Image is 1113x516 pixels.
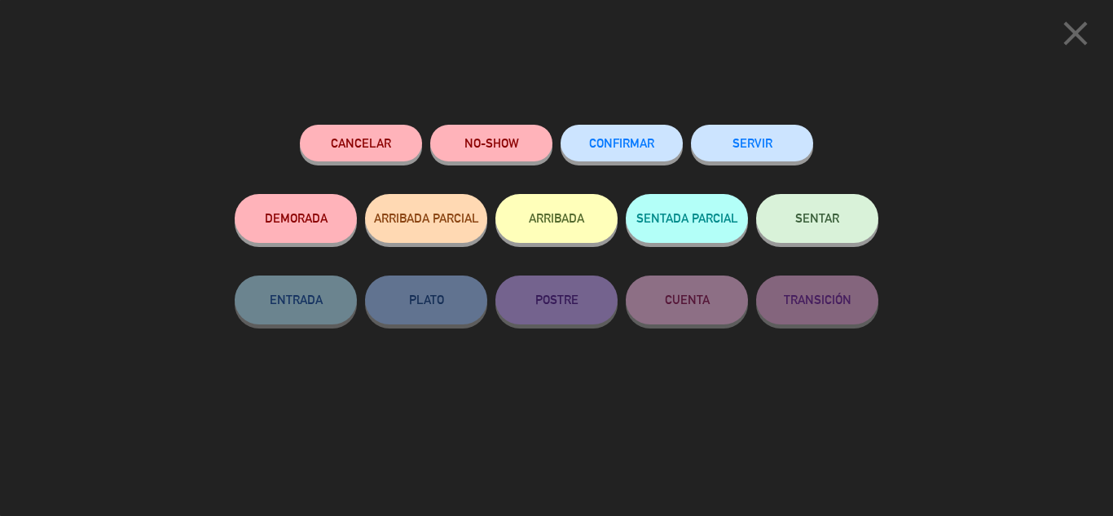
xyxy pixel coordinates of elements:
[1050,12,1101,60] button: close
[561,125,683,161] button: CONFIRMAR
[430,125,552,161] button: NO-SHOW
[495,194,618,243] button: ARRIBADA
[756,194,878,243] button: SENTAR
[691,125,813,161] button: SERVIR
[365,276,487,324] button: PLATO
[235,276,357,324] button: ENTRADA
[626,194,748,243] button: SENTADA PARCIAL
[365,194,487,243] button: ARRIBADA PARCIAL
[495,276,618,324] button: POSTRE
[235,194,357,243] button: DEMORADA
[300,125,422,161] button: Cancelar
[374,211,479,225] span: ARRIBADA PARCIAL
[795,211,839,225] span: SENTAR
[589,136,654,150] span: CONFIRMAR
[756,276,878,324] button: TRANSICIÓN
[626,276,748,324] button: CUENTA
[1055,13,1096,54] i: close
